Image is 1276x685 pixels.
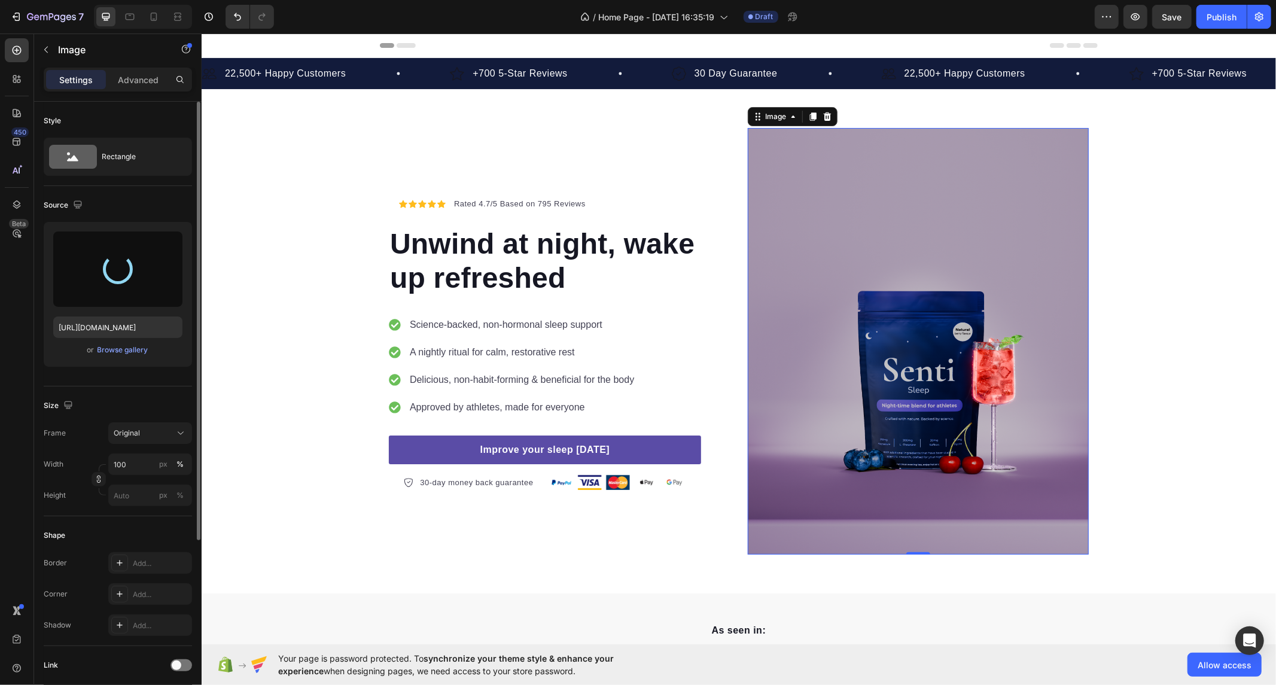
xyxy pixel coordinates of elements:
p: Science-backed, non-hormonal sleep support [208,284,433,299]
h2: Unwind at night, wake up refreshed [187,192,500,263]
div: Add... [133,589,189,600]
span: Original [114,428,140,439]
div: Open Intercom Messenger [1235,626,1264,655]
span: or [87,343,95,357]
span: / [593,11,596,23]
button: Save [1152,5,1192,29]
button: 7 [5,5,89,29]
span: synchronize your theme style & enhance your experience [278,653,614,676]
div: Style [44,115,61,126]
div: Browse gallery [98,345,148,355]
input: https://example.com/image.jpg [53,316,182,338]
p: Advanced [118,74,159,86]
div: Corner [44,589,68,599]
div: Undo/Redo [226,5,274,29]
button: px [173,488,187,503]
span: Allow access [1198,659,1251,671]
input: px% [108,485,192,506]
div: px [159,459,168,470]
button: Original [108,422,192,444]
p: Delicious, non-habit-forming & beneficial for the body [208,339,433,354]
p: Improve your sleep [DATE] [279,409,409,424]
button: % [156,488,170,503]
label: Width [44,459,63,470]
p: 30-day money back guarantee [218,443,331,455]
div: Publish [1207,11,1237,23]
p: Approved by athletes, made for everyone [208,367,433,381]
img: gempages_585168863222563675-d1d7d8dc-6496-4134-a64f-65700a184035.png [546,95,887,521]
span: Your page is password protected. To when designing pages, we need access to your store password. [278,652,660,677]
button: <p>Improve your sleep today</p> [187,402,500,431]
input: px% [108,453,192,475]
div: Shape [44,530,65,541]
div: Beta [9,219,29,229]
p: 7 [78,10,84,24]
div: Source [44,197,85,214]
div: Size [44,398,75,414]
button: % [156,457,170,471]
div: px [159,490,168,501]
button: Browse gallery [97,344,149,356]
div: Image [561,78,587,89]
p: A nightly ritual for calm, restorative rest [208,312,433,326]
div: Rectangle [102,143,175,171]
div: % [176,490,184,501]
div: 450 [11,127,29,137]
p: Rated 4.7/5 Based on 795 Reviews [252,165,384,176]
div: Link [44,660,58,671]
button: Allow access [1187,653,1262,677]
div: Add... [133,620,189,631]
p: Image [58,42,160,57]
span: Save [1162,12,1182,22]
p: As seen in: [188,590,886,604]
label: Height [44,490,66,501]
button: Publish [1196,5,1247,29]
div: Shadow [44,620,71,631]
img: 495611768014373769-47762bdc-c92b-46d1-973d-50401e2847fe.png [348,442,485,456]
label: Frame [44,428,66,439]
div: Add... [133,558,189,569]
p: Settings [59,74,93,86]
iframe: To enrich screen reader interactions, please activate Accessibility in Grammarly extension settings [202,34,1276,644]
div: % [176,459,184,470]
button: px [173,457,187,471]
span: Home Page - [DATE] 16:35:19 [599,11,715,23]
span: Draft [756,11,773,22]
div: Border [44,558,67,568]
